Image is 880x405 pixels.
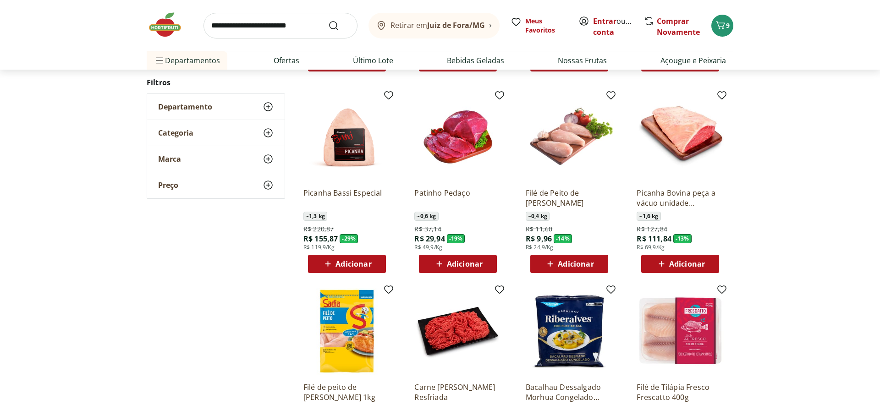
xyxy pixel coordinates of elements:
[637,188,724,208] a: Picanha Bovina peça a vácuo unidade aproximadamente 1,6kg
[419,255,497,273] button: Adicionar
[660,55,726,66] a: Açougue e Peixaria
[414,212,438,221] span: ~ 0,6 kg
[303,93,390,181] img: Picanha Bassi Especial
[147,146,285,172] button: Marca
[637,93,724,181] img: Picanha Bovina peça a vácuo unidade aproximadamente 1,6kg
[447,234,465,243] span: - 19 %
[711,15,733,37] button: Carrinho
[414,244,442,251] span: R$ 49,9/Kg
[593,16,616,26] a: Entrar
[303,234,338,244] span: R$ 155,87
[526,382,613,402] a: Bacalhau Dessalgado Morhua Congelado Riberalves 400G
[511,16,567,35] a: Meus Favoritos
[154,49,220,71] span: Departamentos
[147,73,285,92] h2: Filtros
[637,244,665,251] span: R$ 69,9/Kg
[154,49,165,71] button: Menu
[669,260,705,268] span: Adicionar
[447,55,504,66] a: Bebidas Geladas
[427,20,485,30] b: Juiz de Fora/MG
[414,234,445,244] span: R$ 29,94
[526,93,613,181] img: Filé de Peito de Frango Resfriado
[308,255,386,273] button: Adicionar
[726,21,730,30] span: 9
[414,382,501,402] a: Carne [PERSON_NAME] Resfriada
[637,234,671,244] span: R$ 111,84
[526,212,550,221] span: ~ 0,4 kg
[368,13,500,38] button: Retirar emJuiz de Fora/MG
[303,212,327,221] span: ~ 1,3 kg
[526,234,552,244] span: R$ 9,96
[637,224,667,234] span: R$ 127,84
[657,16,700,37] a: Comprar Novamente
[158,181,178,190] span: Preço
[525,16,567,35] span: Meus Favoritos
[158,154,181,164] span: Marca
[593,16,634,38] span: ou
[558,55,607,66] a: Nossas Frutas
[274,55,299,66] a: Ofertas
[340,234,358,243] span: - 29 %
[637,382,724,402] a: Filé de Tilápia Fresco Frescatto 400g
[203,13,357,38] input: search
[414,93,501,181] img: Patinho Pedaço
[335,260,371,268] span: Adicionar
[303,244,335,251] span: R$ 119,9/Kg
[303,224,334,234] span: R$ 220,87
[414,224,441,234] span: R$ 37,14
[641,255,719,273] button: Adicionar
[530,255,608,273] button: Adicionar
[526,224,552,234] span: R$ 11,60
[526,188,613,208] a: Filé de Peito de [PERSON_NAME]
[447,260,483,268] span: Adicionar
[593,16,643,37] a: Criar conta
[554,234,572,243] span: - 14 %
[147,11,192,38] img: Hortifruti
[158,102,212,111] span: Departamento
[673,234,692,243] span: - 13 %
[414,188,501,208] a: Patinho Pedaço
[390,21,485,29] span: Retirar em
[147,120,285,146] button: Categoria
[328,20,350,31] button: Submit Search
[158,128,193,137] span: Categoria
[526,244,554,251] span: R$ 24,9/Kg
[147,172,285,198] button: Preço
[303,382,390,402] a: Filé de peito de [PERSON_NAME] 1kg
[526,288,613,375] img: Bacalhau Dessalgado Morhua Congelado Riberalves 400G
[147,94,285,120] button: Departamento
[303,188,390,208] a: Picanha Bassi Especial
[414,288,501,375] img: Carne Moída Bovina Resfriada
[637,212,660,221] span: ~ 1,6 kg
[637,288,724,375] img: Filé de Tilápia Fresco Frescatto 400g
[353,55,393,66] a: Último Lote
[303,288,390,375] img: Filé de peito de frango Sadia 1kg
[558,260,594,268] span: Adicionar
